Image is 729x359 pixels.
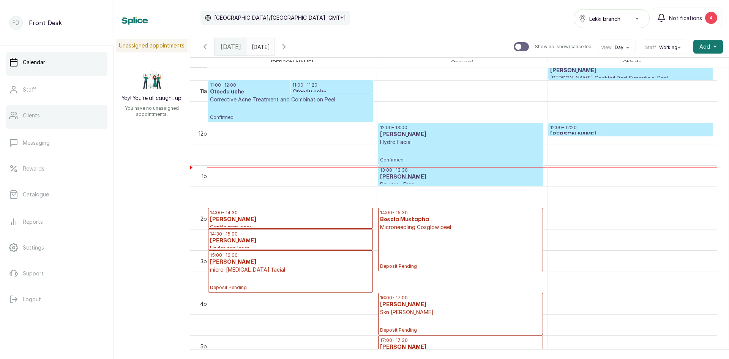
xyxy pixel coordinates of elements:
p: GMT+1 [328,14,346,22]
p: Staff [23,86,36,93]
h3: [PERSON_NAME] [550,67,711,74]
a: Calendar [6,52,107,73]
p: 12:00 - 13:00 [380,125,541,131]
p: Show no-show/cancelled [535,44,592,50]
p: 13:00 - 13:30 [380,167,541,173]
h3: Ofoedu uche [210,88,371,96]
h3: [PERSON_NAME] [380,343,541,351]
p: Microneedling Cosglow peel [380,223,541,231]
p: 14:00 - 15:30 [380,210,541,216]
div: 4 [705,12,717,24]
p: 17:00 - 17:30 [380,337,541,343]
button: Logout [6,289,107,310]
span: Add [699,43,710,51]
span: [PERSON_NAME] [269,58,315,67]
p: Clients [23,112,40,119]
div: 3pm [199,257,213,265]
p: Calendar [23,59,45,66]
div: 2pm [199,215,213,223]
p: 11:00 - 12:00 [210,82,371,88]
div: 4pm [199,300,213,308]
a: Staff [6,79,107,100]
p: Gentle man laser [210,223,371,231]
button: Add [693,40,723,54]
div: 11am [199,87,213,95]
button: Lekki branch [574,9,650,28]
h3: [PERSON_NAME] [210,258,371,266]
h3: [PERSON_NAME] [380,173,541,181]
span: Day [615,44,623,51]
div: [DATE] [215,38,247,55]
button: StaffWorking [645,44,684,51]
p: FD [13,19,19,27]
p: [GEOGRAPHIC_DATA]/[GEOGRAPHIC_DATA] [214,14,325,22]
p: 14:30 - 15:00 [210,231,371,237]
button: Notifications4 [653,8,721,28]
span: Staff [645,44,656,51]
p: Logout [23,296,41,303]
h3: Bosola Mustapha [380,216,541,223]
h3: [PERSON_NAME] [380,131,541,138]
a: Messaging [6,132,107,153]
span: Lekki branch [589,15,620,23]
button: ViewDay [601,44,632,51]
div: 1pm [200,172,213,180]
h3: [PERSON_NAME] [210,237,371,245]
span: [DATE] [221,42,241,51]
p: Reports [23,218,43,226]
div: 5pm [199,342,213,350]
span: Notifications [669,14,702,22]
p: Deposit Pending [380,316,541,333]
p: Confirmed [210,103,371,120]
p: Skn [PERSON_NAME] [380,308,541,316]
p: [PERSON_NAME] Cocktail Peel Superficial Peel [550,74,711,82]
h3: [PERSON_NAME] [550,131,711,138]
p: Under arm laser [210,245,371,252]
p: Front Desk [29,18,62,27]
p: Hydro Facial [380,138,541,146]
h3: [PERSON_NAME] [210,216,371,223]
a: Support [6,263,107,284]
div: 12pm [197,130,213,138]
p: Unassigned appointments [116,39,188,52]
p: Settings [23,244,44,251]
a: Catalogue [6,184,107,205]
p: Messaging [23,139,50,147]
p: Corrective Acne Treatment and Combination Peel [210,96,371,103]
p: 12:00 - 12:20 [550,125,711,131]
h2: Yay! You’re all caught up! [121,95,183,102]
p: Deposit Pending [380,231,541,269]
p: You have no unassigned appointments. [118,105,185,117]
p: Support [23,270,44,277]
p: Review - Free [380,181,541,188]
a: Rewards [6,158,107,179]
a: Reports [6,211,107,232]
p: 11:00 - 11:20 [292,82,371,88]
span: Opeyemi [450,58,475,67]
p: Rewards [23,165,44,172]
span: View [601,44,612,51]
span: Chinelo [622,58,643,67]
p: Catalogue [23,191,49,198]
p: Deposit Pending [210,274,371,291]
a: Clients [6,105,107,126]
p: 14:00 - 14:30 [210,210,371,216]
p: 16:00 - 17:00 [380,295,541,301]
p: Confirmed [380,146,541,163]
h3: [PERSON_NAME] [380,301,541,308]
h3: Ofoedu uche [292,88,371,96]
a: Settings [6,237,107,258]
p: micro-[MEDICAL_DATA] facial [210,266,371,274]
span: Working [659,44,677,51]
p: 15:00 - 16:00 [210,252,371,258]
